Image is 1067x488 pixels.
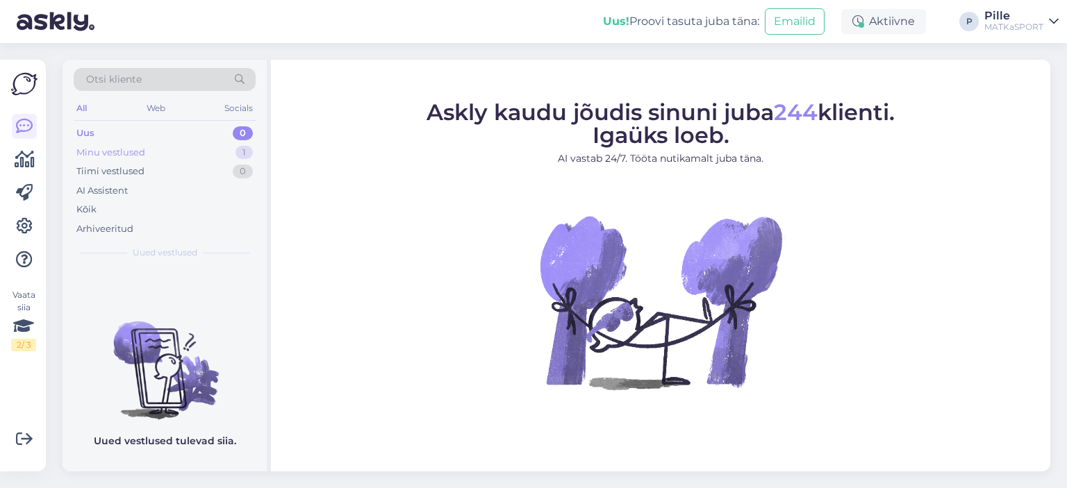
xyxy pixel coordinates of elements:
div: 2 / 3 [11,339,36,351]
span: Uued vestlused [133,246,197,259]
div: Proovi tasuta juba täna: [603,13,759,30]
div: Aktiivne [841,9,926,34]
div: Pille [984,10,1043,22]
span: Otsi kliente [86,72,142,87]
img: No Chat active [536,177,786,427]
div: Minu vestlused [76,146,145,160]
div: Arhiveeritud [76,222,133,236]
span: Askly kaudu jõudis sinuni juba klienti. Igaüks loeb. [427,99,895,149]
a: PilleMATKaSPORT [984,10,1059,33]
button: Emailid [765,8,825,35]
div: Tiimi vestlused [76,165,144,178]
p: AI vastab 24/7. Tööta nutikamalt juba täna. [427,151,895,166]
div: 0 [233,126,253,140]
div: Web [144,99,168,117]
div: MATKaSPORT [984,22,1043,33]
img: Askly Logo [11,71,38,97]
span: 244 [774,99,818,126]
div: P [959,12,979,31]
div: Socials [222,99,256,117]
div: Uus [76,126,94,140]
div: 1 [235,146,253,160]
p: Uued vestlused tulevad siia. [94,434,236,448]
div: Vaata siia [11,289,36,351]
b: Uus! [603,15,629,28]
div: All [74,99,90,117]
div: Kõik [76,203,97,217]
div: AI Assistent [76,184,128,198]
img: No chats [63,296,267,421]
div: 0 [233,165,253,178]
